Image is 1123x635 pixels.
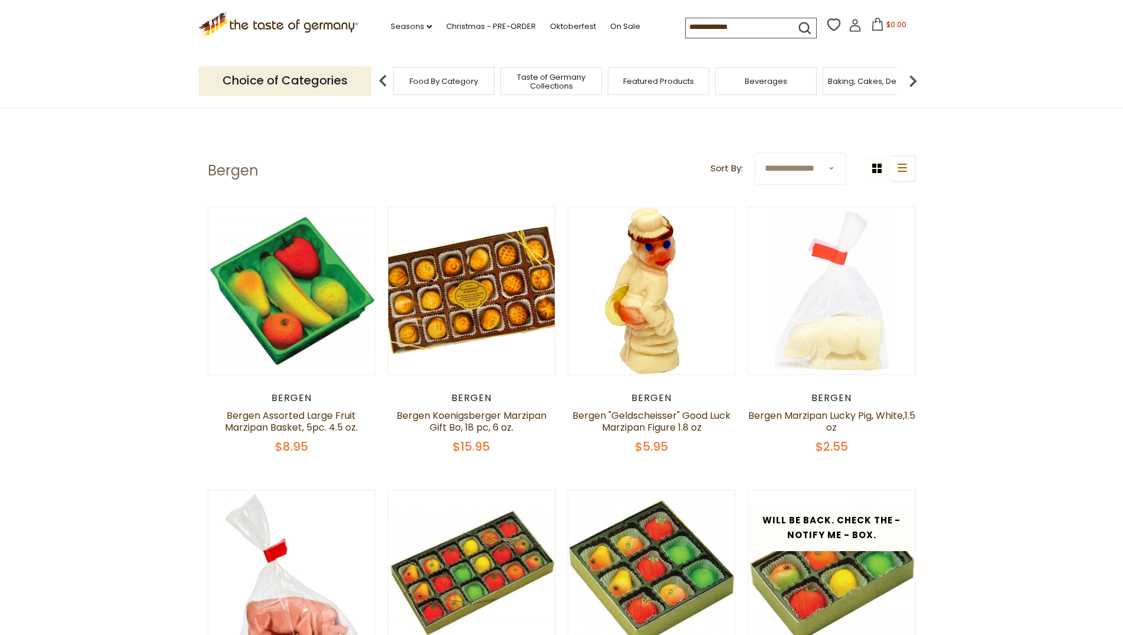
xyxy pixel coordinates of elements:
[816,438,848,455] span: $2.55
[388,392,556,404] div: Bergen
[572,409,731,434] a: Bergen "Geldscheisser" Good Luck Marzipan Figure 1.8 oz
[504,73,598,90] a: Taste of Germany Collections
[410,77,478,86] a: Food By Category
[225,409,358,434] a: Bergen Assorted Large Fruit Marzipan Basket, 5pc. 4.5 oz.
[568,392,736,404] div: Bergen
[886,19,906,30] span: $0.00
[901,69,925,93] img: next arrow
[635,438,668,455] span: $5.95
[610,20,640,33] a: On Sale
[828,77,919,86] a: Baking, Cakes, Desserts
[745,77,787,86] a: Beverages
[199,66,371,95] p: Choice of Categories
[453,438,490,455] span: $15.95
[208,392,376,404] div: Bergen
[864,18,914,35] button: $0.00
[623,77,694,86] a: Featured Products
[711,161,743,176] label: Sort By:
[397,409,546,434] a: Bergen Koenigsberger Marzipan Gift Bo, 18 pc, 6 oz.
[388,207,555,375] img: Bergen
[748,207,915,375] img: Bergen
[208,207,375,375] img: Bergen
[446,20,536,33] a: Christmas - PRE-ORDER
[391,20,432,33] a: Seasons
[275,438,308,455] span: $8.95
[208,162,258,180] h1: Bergen
[550,20,596,33] a: Oktoberfest
[748,409,915,434] a: Bergen Marzipan Lucky Pig, White,1.5 oz
[568,207,735,375] img: Bergen
[371,69,395,93] img: previous arrow
[748,392,916,404] div: Bergen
